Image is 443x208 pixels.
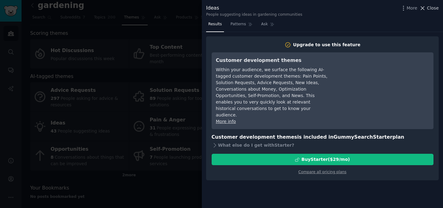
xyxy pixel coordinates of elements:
iframe: YouTube video player [337,57,429,103]
button: More [400,5,417,11]
button: BuyStarter($29/mo) [212,154,433,165]
a: Ask [259,19,277,32]
div: Within your audience, we surface the following AI-tagged customer development themes: Pain Points... [216,67,328,118]
a: Patterns [228,19,254,32]
a: More info [216,119,236,124]
h3: Customer development themes [216,57,328,64]
div: Ideas [206,4,302,12]
span: GummySearch Starter [333,134,392,140]
span: More [407,5,417,11]
button: Close [419,5,439,11]
div: What else do I get with Starter ? [212,141,433,149]
span: Results [208,22,222,27]
span: Patterns [230,22,246,27]
div: Buy Starter ($ 29 /mo ) [301,156,350,163]
h3: Customer development themes is included in plan [212,133,433,141]
span: Close [427,5,439,11]
span: Ask [261,22,268,27]
div: Upgrade to use this feature [293,42,361,48]
a: Compare all pricing plans [298,170,346,174]
a: Results [206,19,224,32]
div: People suggesting ideas in gardening communities [206,12,302,18]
